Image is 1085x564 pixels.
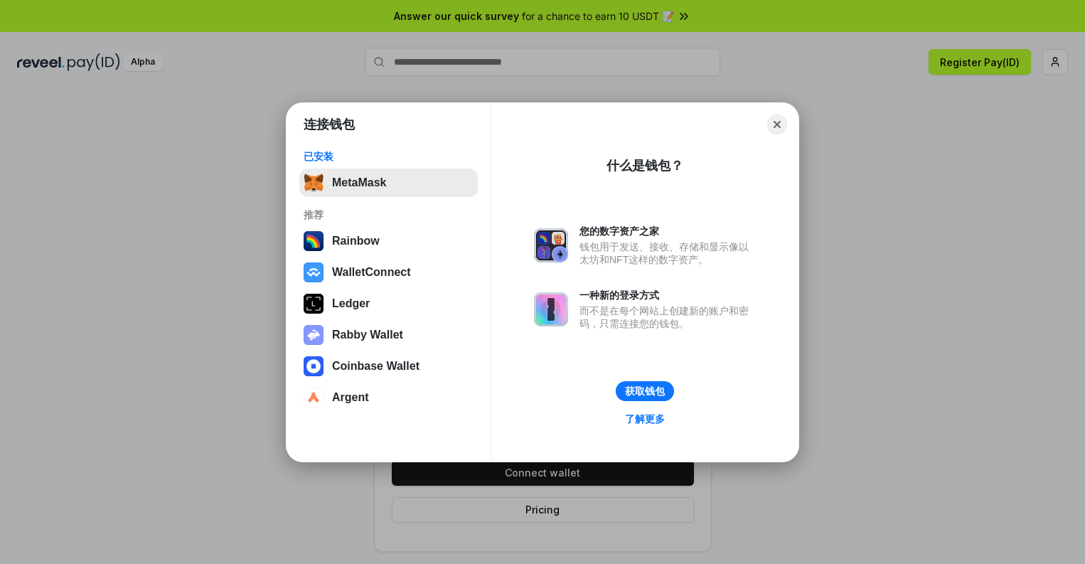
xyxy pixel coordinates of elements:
div: 一种新的登录方式 [579,289,756,302]
button: Rainbow [299,227,478,255]
img: svg+xml,%3Csvg%20width%3D%22120%22%20height%3D%22120%22%20viewBox%3D%220%200%20120%20120%22%20fil... [304,231,324,251]
a: 了解更多 [616,410,673,428]
button: Coinbase Wallet [299,352,478,381]
img: svg+xml,%3Csvg%20xmlns%3D%22http%3A%2F%2Fwww.w3.org%2F2000%2Fsvg%22%20fill%3D%22none%22%20viewBox... [534,292,568,326]
img: svg+xml,%3Csvg%20xmlns%3D%22http%3A%2F%2Fwww.w3.org%2F2000%2Fsvg%22%20width%3D%2228%22%20height%3... [304,294,324,314]
div: 已安装 [304,150,474,163]
button: Close [767,115,787,134]
button: Rabby Wallet [299,321,478,349]
div: Coinbase Wallet [332,360,419,373]
img: svg+xml,%3Csvg%20fill%3D%22none%22%20height%3D%2233%22%20viewBox%3D%220%200%2035%2033%22%20width%... [304,173,324,193]
div: 而不是在每个网站上创建新的账户和密码，只需连接您的钱包。 [579,304,756,330]
div: 钱包用于发送、接收、存储和显示像以太坊和NFT这样的数字资产。 [579,240,756,266]
button: 获取钱包 [616,381,674,401]
div: 什么是钱包？ [606,157,683,174]
img: svg+xml,%3Csvg%20xmlns%3D%22http%3A%2F%2Fwww.w3.org%2F2000%2Fsvg%22%20fill%3D%22none%22%20viewBox... [304,325,324,345]
div: 推荐 [304,208,474,221]
div: Rabby Wallet [332,329,403,341]
div: WalletConnect [332,266,411,279]
button: WalletConnect [299,258,478,287]
img: svg+xml,%3Csvg%20width%3D%2228%22%20height%3D%2228%22%20viewBox%3D%220%200%2028%2028%22%20fill%3D... [304,262,324,282]
button: Argent [299,383,478,412]
img: svg+xml,%3Csvg%20xmlns%3D%22http%3A%2F%2Fwww.w3.org%2F2000%2Fsvg%22%20fill%3D%22none%22%20viewBox... [534,228,568,262]
div: MetaMask [332,176,386,189]
h1: 连接钱包 [304,116,355,133]
div: 您的数字资产之家 [579,225,756,238]
div: 了解更多 [625,413,665,425]
button: MetaMask [299,169,478,197]
div: Rainbow [332,235,380,248]
img: svg+xml,%3Csvg%20width%3D%2228%22%20height%3D%2228%22%20viewBox%3D%220%200%2028%2028%22%20fill%3D... [304,356,324,376]
img: svg+xml,%3Csvg%20width%3D%2228%22%20height%3D%2228%22%20viewBox%3D%220%200%2028%2028%22%20fill%3D... [304,388,324,408]
div: Ledger [332,297,370,310]
div: 获取钱包 [625,385,665,398]
div: Argent [332,391,369,404]
button: Ledger [299,289,478,318]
